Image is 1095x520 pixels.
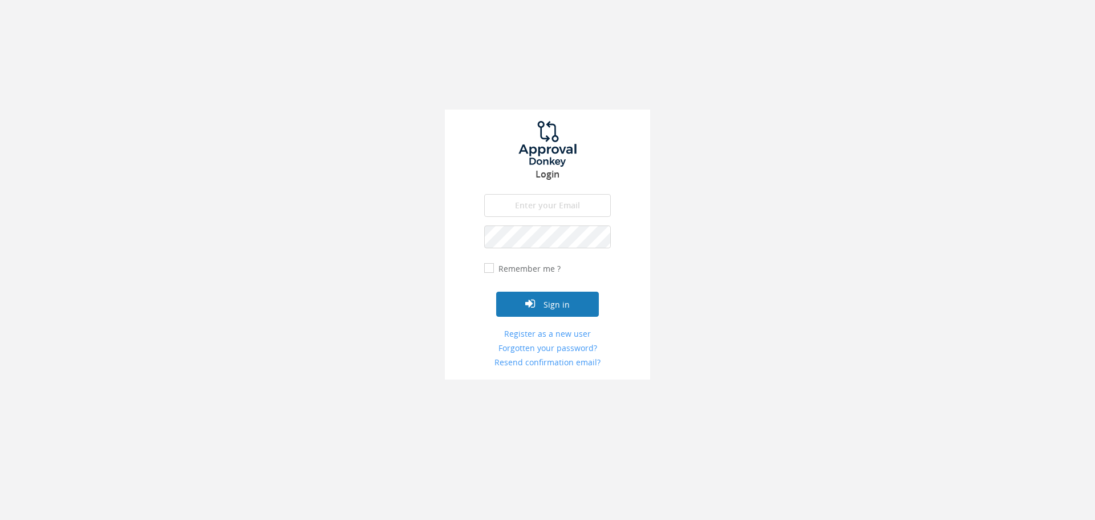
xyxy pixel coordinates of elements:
a: Resend confirmation email? [484,357,611,368]
a: Forgotten your password? [484,342,611,354]
label: Remember me ? [496,263,561,275]
h3: Login [445,170,650,180]
input: Enter your Email [484,194,611,217]
img: logo.png [505,121,590,167]
button: Sign in [496,292,599,317]
a: Register as a new user [484,328,611,340]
